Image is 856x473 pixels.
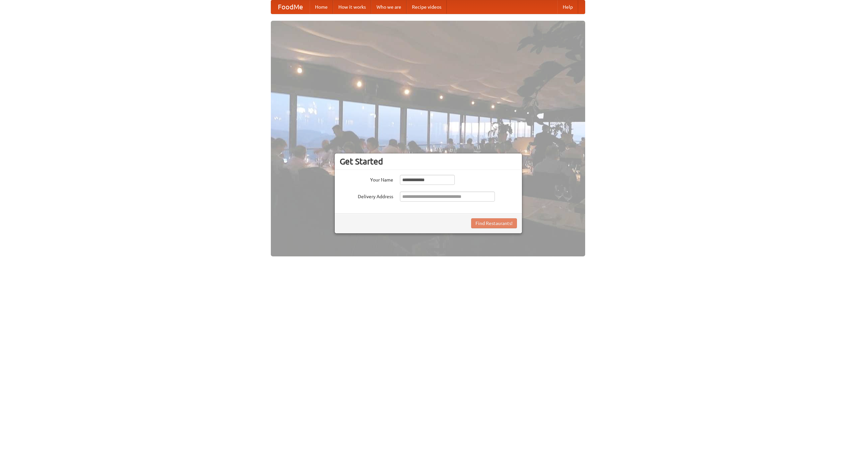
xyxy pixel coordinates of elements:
a: FoodMe [271,0,310,14]
a: Who we are [371,0,407,14]
button: Find Restaurants! [471,218,517,228]
h3: Get Started [340,156,517,166]
a: Help [557,0,578,14]
label: Delivery Address [340,192,393,200]
a: Home [310,0,333,14]
a: Recipe videos [407,0,447,14]
label: Your Name [340,175,393,183]
a: How it works [333,0,371,14]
